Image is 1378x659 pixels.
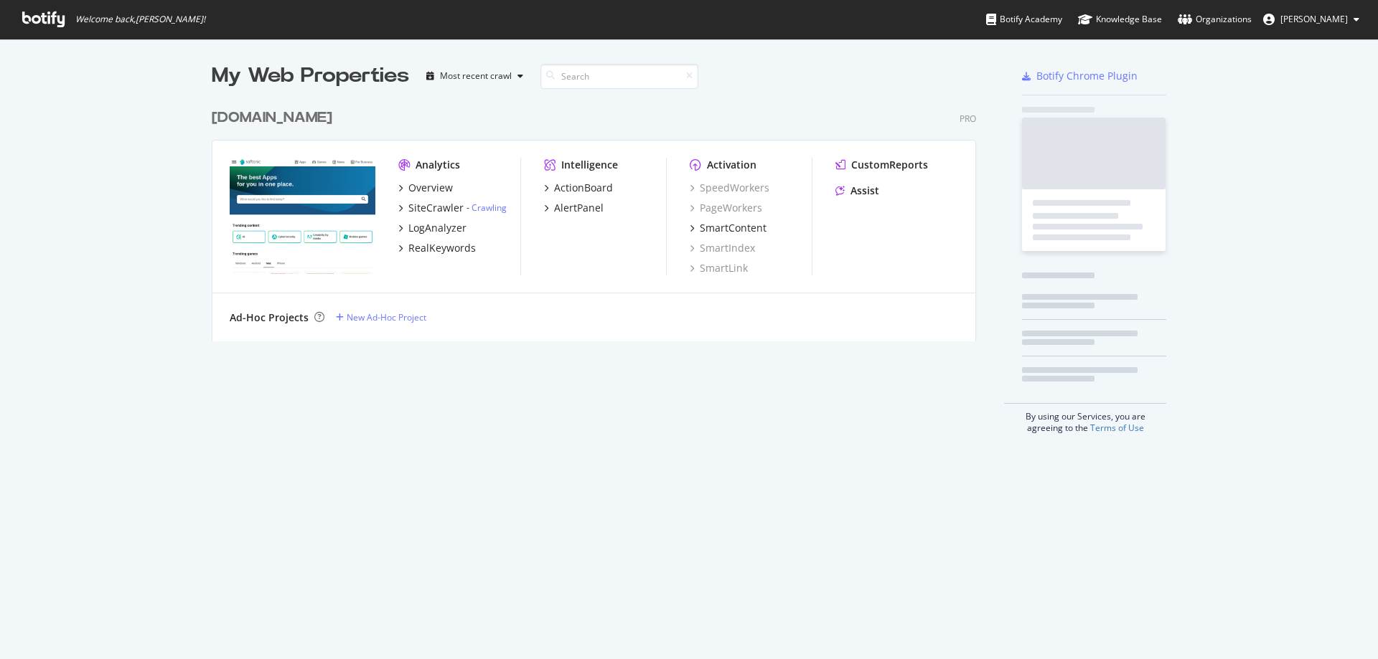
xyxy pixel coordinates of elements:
div: Pro [960,113,976,125]
div: New Ad-Hoc Project [347,311,426,323]
div: ActionBoard [554,181,613,195]
div: Assist [850,184,879,198]
a: Botify Chrome Plugin [1022,69,1138,83]
div: Organizations [1178,12,1252,27]
div: [DOMAIN_NAME] [212,108,332,128]
a: SmartLink [690,261,748,275]
span: Ferran Gavin [1280,13,1348,25]
div: Knowledge Base [1078,12,1162,27]
div: Intelligence [561,158,618,172]
div: RealKeywords [408,241,476,255]
img: Softonic.com [230,158,375,274]
button: [PERSON_NAME] [1252,8,1371,31]
a: SiteCrawler- Crawling [398,201,507,215]
div: grid [212,90,988,341]
div: SiteCrawler [408,201,464,215]
div: Activation [707,158,756,172]
div: - [467,202,507,214]
div: LogAnalyzer [408,221,467,235]
a: LogAnalyzer [398,221,467,235]
a: Overview [398,181,453,195]
a: RealKeywords [398,241,476,255]
a: Assist [835,184,879,198]
div: Ad-Hoc Projects [230,310,309,325]
div: AlertPanel [554,201,604,215]
a: [DOMAIN_NAME] [212,108,338,128]
div: Botify Chrome Plugin [1036,69,1138,83]
a: Terms of Use [1090,422,1144,434]
div: By using our Services, you are agreeing to the [1004,403,1166,434]
a: Crawling [472,202,507,214]
a: SmartContent [690,221,767,235]
div: CustomReports [851,158,928,172]
button: Most recent crawl [421,65,529,87]
a: ActionBoard [544,181,613,195]
a: SpeedWorkers [690,181,769,195]
div: Botify Academy [986,12,1062,27]
div: My Web Properties [212,62,409,90]
a: PageWorkers [690,201,762,215]
div: Analytics [416,158,460,172]
a: SmartIndex [690,241,755,255]
div: Overview [408,181,453,195]
a: New Ad-Hoc Project [336,311,426,323]
span: Welcome back, [PERSON_NAME] ! [75,14,205,25]
a: CustomReports [835,158,928,172]
a: AlertPanel [544,201,604,215]
div: Most recent crawl [440,72,512,80]
input: Search [540,64,698,89]
div: SmartContent [700,221,767,235]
